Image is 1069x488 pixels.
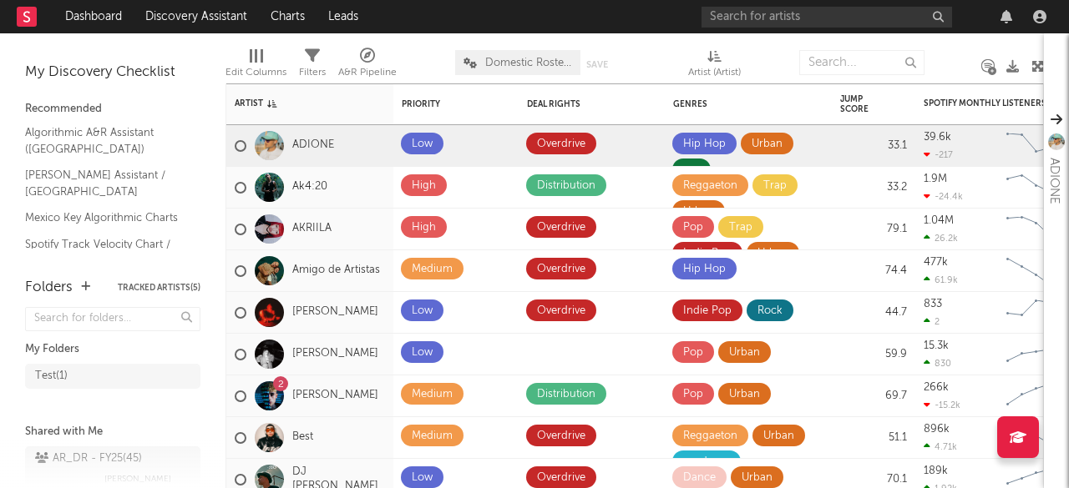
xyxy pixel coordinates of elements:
div: Low [412,301,433,321]
a: Algorithmic A&R Assistant ([GEOGRAPHIC_DATA]) [25,123,184,158]
div: Overdrive [537,468,585,488]
div: 830 [924,358,951,369]
div: A&R Pipeline [338,63,397,83]
input: Search... [799,50,925,75]
div: -15.2k [924,400,960,410]
div: 59.9 [840,345,907,365]
div: Hip Hop [683,134,726,154]
div: rap [683,160,700,180]
div: Distribution [537,385,595,405]
div: Urban [742,468,773,488]
div: Spotify Monthly Listeners [924,98,1049,108]
div: 51.1 [840,428,907,448]
a: Spotify Track Velocity Chart / MX [25,235,184,269]
a: Test(1) [25,364,200,389]
div: 61.9k [924,274,958,285]
a: Mexico Key Algorithmic Charts [25,209,184,227]
div: Reggaeton [683,176,737,196]
div: Indie Pop [683,244,732,264]
div: Filters [299,42,326,90]
div: Overdrive [537,259,585,279]
div: Hip Hop [683,259,726,279]
a: [PERSON_NAME] [292,305,378,319]
div: Indie Pop [683,301,732,321]
div: 33.2 [840,178,907,198]
input: Search for artists [702,7,952,28]
a: Best [292,430,313,445]
div: Low [412,343,433,363]
div: Trap [729,218,752,238]
div: Dance [683,468,716,488]
a: [PERSON_NAME] [292,389,378,403]
div: AR_DR - FY25 ( 45 ) [35,449,142,469]
div: 2 [924,316,940,327]
div: Trap [763,176,787,196]
div: Genres [673,99,782,109]
div: -217 [924,149,953,160]
a: Amigo de Artistas [292,264,380,278]
div: Deal Rights [527,99,615,109]
button: Save [586,60,608,69]
div: Medium [412,426,453,446]
a: Ak4:20 [292,180,327,194]
div: Urban [752,134,783,154]
div: 15.3k [924,340,949,351]
div: High [412,218,436,238]
a: [PERSON_NAME] Assistant / [GEOGRAPHIC_DATA] [25,166,184,200]
div: 477k [924,257,948,268]
span: Domestic Roster Review - Priority [485,58,572,68]
div: Shared with Me [25,422,200,442]
div: Test ( 1 ) [35,366,68,386]
div: Pop [683,385,703,405]
div: Folders [25,278,73,298]
div: Overdrive [537,426,585,446]
div: Reggaeton [683,426,737,446]
div: My Folders [25,340,200,360]
div: Urban [763,426,794,446]
div: Jump Score [840,94,882,114]
div: Overdrive [537,134,585,154]
div: ADIONE [1044,158,1064,204]
div: -24.4k [924,191,963,202]
div: Urban [757,244,788,264]
div: Edit Columns [225,42,286,90]
div: Artist (Artist) [688,63,741,83]
a: AKRIILA [292,222,332,236]
div: Filters [299,63,326,83]
div: Distribution [537,176,595,196]
div: 833 [924,299,942,309]
div: 44.7 [840,303,907,323]
div: 4.71k [924,441,957,452]
div: 1.9M [924,174,947,184]
div: 69.7 [840,386,907,406]
div: Low [412,134,433,154]
div: A&R Pipeline [338,42,397,90]
div: 74.4 [840,261,907,281]
div: 33.1 [840,136,907,156]
div: High [412,176,436,196]
div: 896k [924,424,950,435]
div: Priority [402,99,469,109]
div: Low [412,468,433,488]
div: 79.1 [840,219,907,239]
div: Urban [729,385,760,405]
a: ADIONE [292,138,334,153]
div: My Discovery Checklist [25,63,200,83]
div: Artist (Artist) [688,42,741,90]
div: 1.04M [924,215,954,226]
div: Rock [757,301,783,321]
div: 26.2k [924,233,958,244]
div: Edit Columns [225,63,286,83]
div: Recommended [25,99,200,119]
div: 189k [924,465,948,476]
a: [PERSON_NAME] [292,347,378,361]
div: 266k [924,382,949,393]
div: Urban [729,343,760,363]
div: producer [683,452,730,472]
div: Medium [412,259,453,279]
input: Search for folders... [25,307,200,331]
button: Tracked Artists(5) [118,284,200,292]
div: Urban [683,202,714,222]
div: Pop [683,343,703,363]
div: Overdrive [537,218,585,238]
